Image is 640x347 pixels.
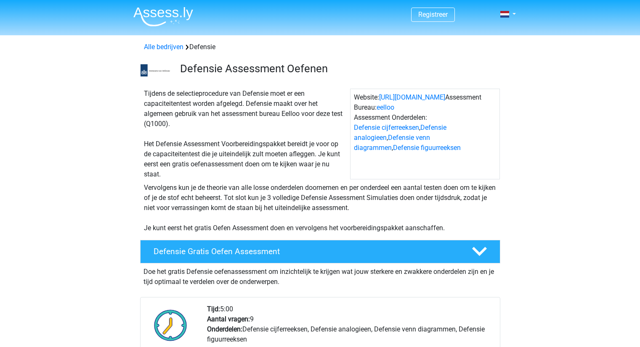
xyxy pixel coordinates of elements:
div: Website: Assessment Bureau: Assessment Onderdelen: , , , [350,89,500,179]
img: Klok [149,304,192,346]
div: Vervolgens kun je de theorie van alle losse onderdelen doornemen en per onderdeel een aantal test... [141,183,500,233]
a: Defensie Gratis Oefen Assessment [137,240,504,263]
a: [URL][DOMAIN_NAME] [379,93,445,101]
b: Tijd: [207,305,220,313]
a: Alle bedrijven [144,43,183,51]
div: Doe het gratis Defensie oefenassessment om inzichtelijk te krijgen wat jouw sterkere en zwakkere ... [140,263,500,287]
img: Assessly [133,7,193,26]
div: Tijdens de selectieprocedure van Defensie moet er een capaciteitentest worden afgelegd. Defensie ... [141,89,350,179]
b: Onderdelen: [207,325,242,333]
a: Defensie venn diagrammen [354,134,430,152]
a: Defensie analogieen [354,124,446,142]
a: eelloo [377,103,394,111]
div: Defensie [141,42,500,52]
a: Defensie figuurreeksen [393,144,461,152]
b: Aantal vragen: [207,315,250,323]
a: Registreer [418,11,448,18]
a: Defensie cijferreeksen [354,124,419,131]
h3: Defensie Assessment Oefenen [180,62,494,75]
h4: Defensie Gratis Oefen Assessment [154,247,458,256]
